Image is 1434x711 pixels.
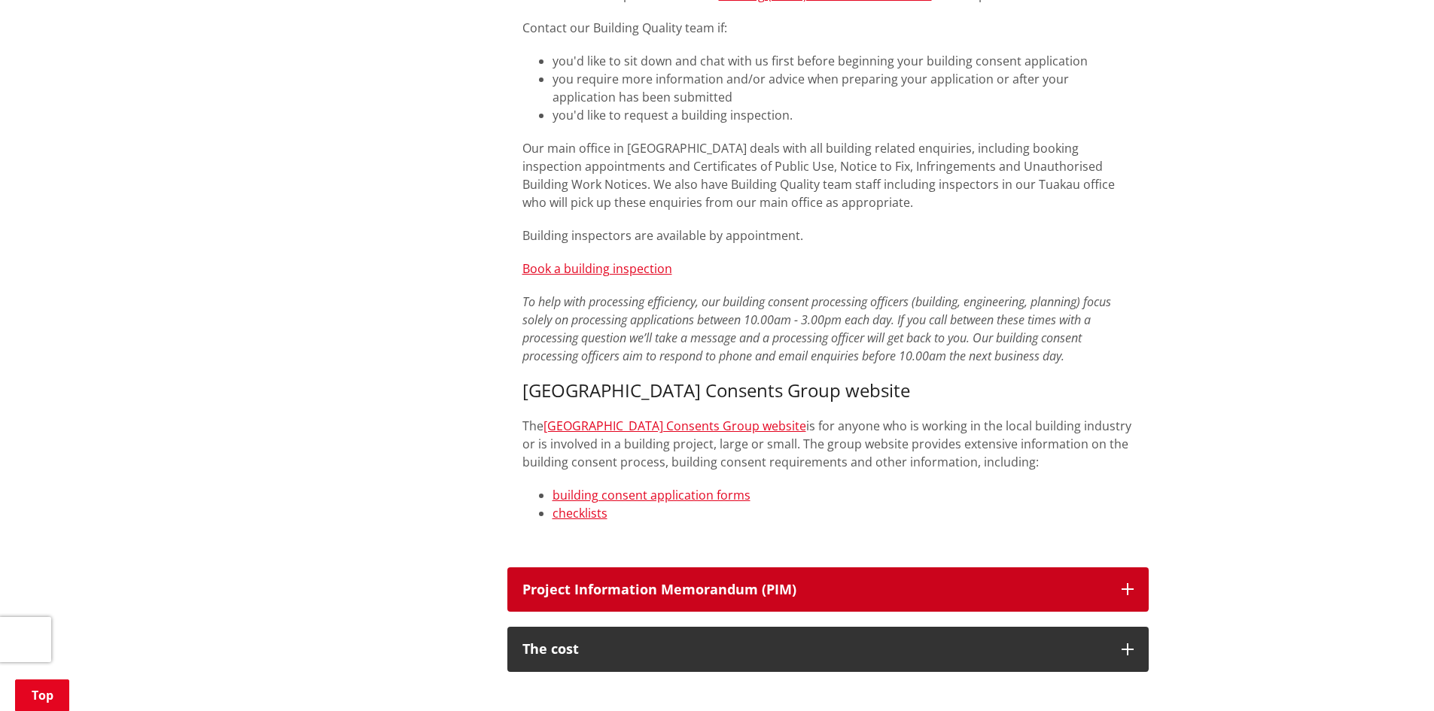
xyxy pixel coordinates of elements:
iframe: Messenger Launcher [1365,648,1419,702]
a: Book a building inspection [522,260,672,277]
li: you require more information and/or advice when preparing your application or after your applicat... [553,70,1134,106]
li: you'd like to request a building inspection. [553,106,1134,124]
li: you'd like to sit down and chat with us first before beginning your building consent application [553,52,1134,70]
h3: [GEOGRAPHIC_DATA] Consents Group website [522,380,1134,402]
a: checklists [553,505,607,521]
p: The is for anyone who is working in the local building industry or is involved in a building proj... [522,417,1134,471]
p: Contact our Building Quality team if: [522,19,1134,37]
button: Project Information Memorandum (PIM) [507,567,1149,612]
div: Project Information Memorandum (PIM) [522,582,1107,597]
button: The cost [507,627,1149,672]
a: [GEOGRAPHIC_DATA] Consents Group website [543,418,806,434]
em: To help with processing efficiency, our building consent processing officers (building, engineeri... [522,293,1111,364]
p: Our main office in [GEOGRAPHIC_DATA] deals with all building related enquiries, including booking... [522,139,1134,211]
a: building consent application forms [553,487,750,503]
p: Building inspectors are available by appointment. [522,226,1134,245]
div: The cost [522,642,1107,657]
a: Top [15,679,69,711]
